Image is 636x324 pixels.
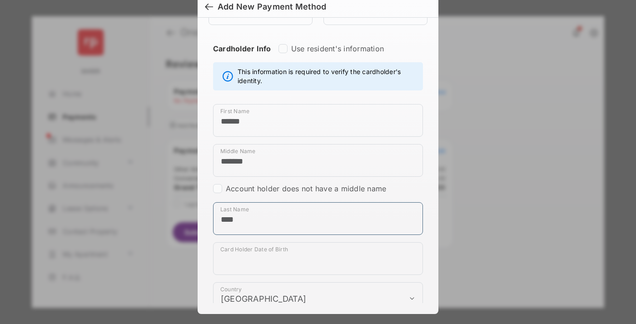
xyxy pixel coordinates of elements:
div: payment_method_screening[postal_addresses][country] [213,282,423,315]
span: This information is required to verify the cardholder's identity. [238,67,418,85]
label: Account holder does not have a middle name [226,184,386,193]
label: Use resident's information [291,44,384,53]
strong: Cardholder Info [213,44,271,70]
div: Add New Payment Method [218,2,326,12]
